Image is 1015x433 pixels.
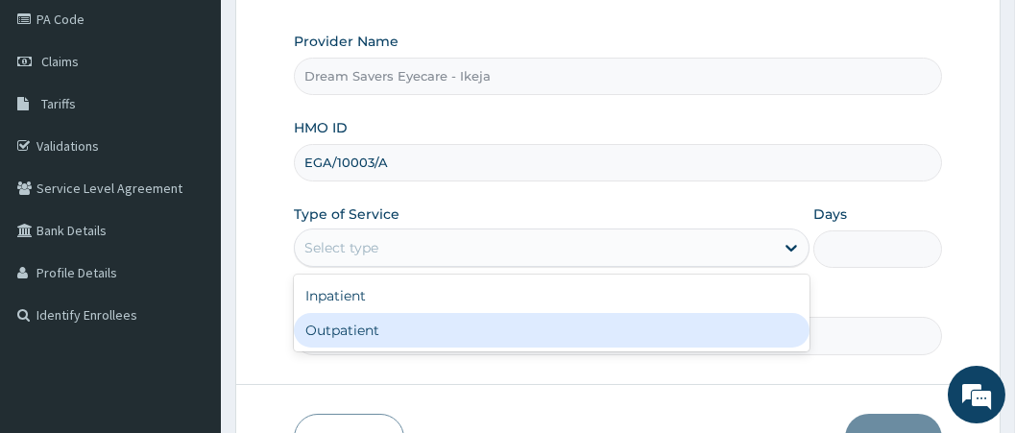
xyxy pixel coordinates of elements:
[41,95,76,112] span: Tariffs
[294,144,943,181] input: Enter HMO ID
[294,118,348,137] label: HMO ID
[41,53,79,70] span: Claims
[294,278,810,313] div: Inpatient
[813,204,847,224] label: Days
[294,204,399,224] label: Type of Service
[304,238,378,257] div: Select type
[294,313,810,348] div: Outpatient
[294,32,399,51] label: Provider Name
